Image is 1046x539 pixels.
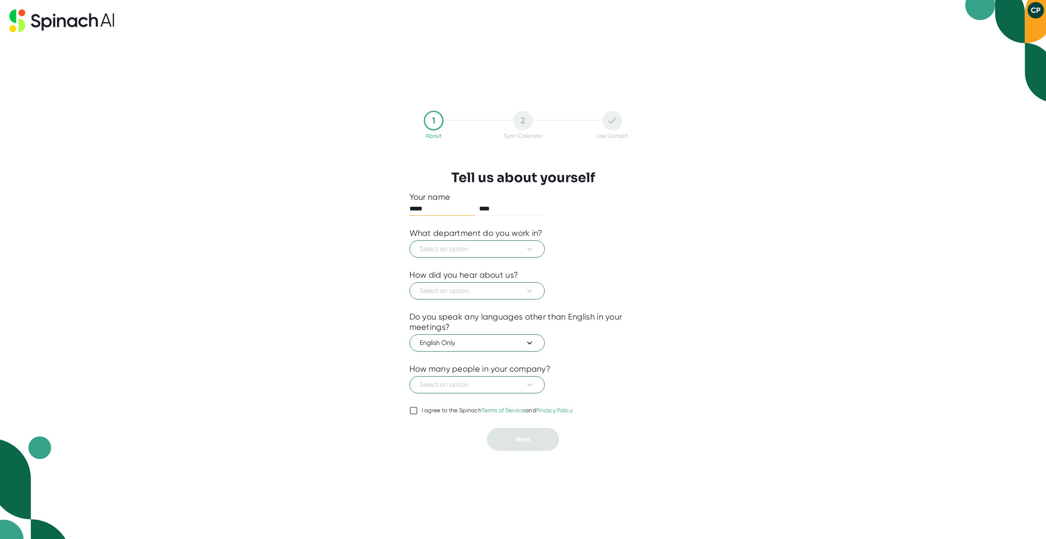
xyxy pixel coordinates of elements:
a: Terms of Service [482,407,525,413]
div: About [425,132,441,139]
button: Next [487,428,559,451]
div: Do you speak any languages other than English in your meetings? [409,312,637,332]
div: Sync Calendar [504,132,542,139]
a: Privacy Policy [536,407,573,413]
button: English Only [409,334,545,352]
h3: Tell us about yourself [451,170,595,185]
span: Select an option [420,244,534,254]
button: CP [1028,2,1044,18]
div: 1 [424,111,443,130]
span: Select an option [420,286,534,296]
button: Select an option [409,282,545,299]
span: Next [516,435,530,443]
div: I agree to the Spinach and [422,407,573,414]
span: Select an option [420,380,534,390]
div: What department do you work in? [409,228,543,238]
button: Select an option [409,240,545,258]
button: Select an option [409,376,545,393]
span: English Only [420,338,534,348]
div: 2 [513,111,533,130]
div: Use Spinach [596,132,629,139]
div: How many people in your company? [409,364,551,374]
div: Your name [409,192,637,202]
div: How did you hear about us? [409,270,518,280]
